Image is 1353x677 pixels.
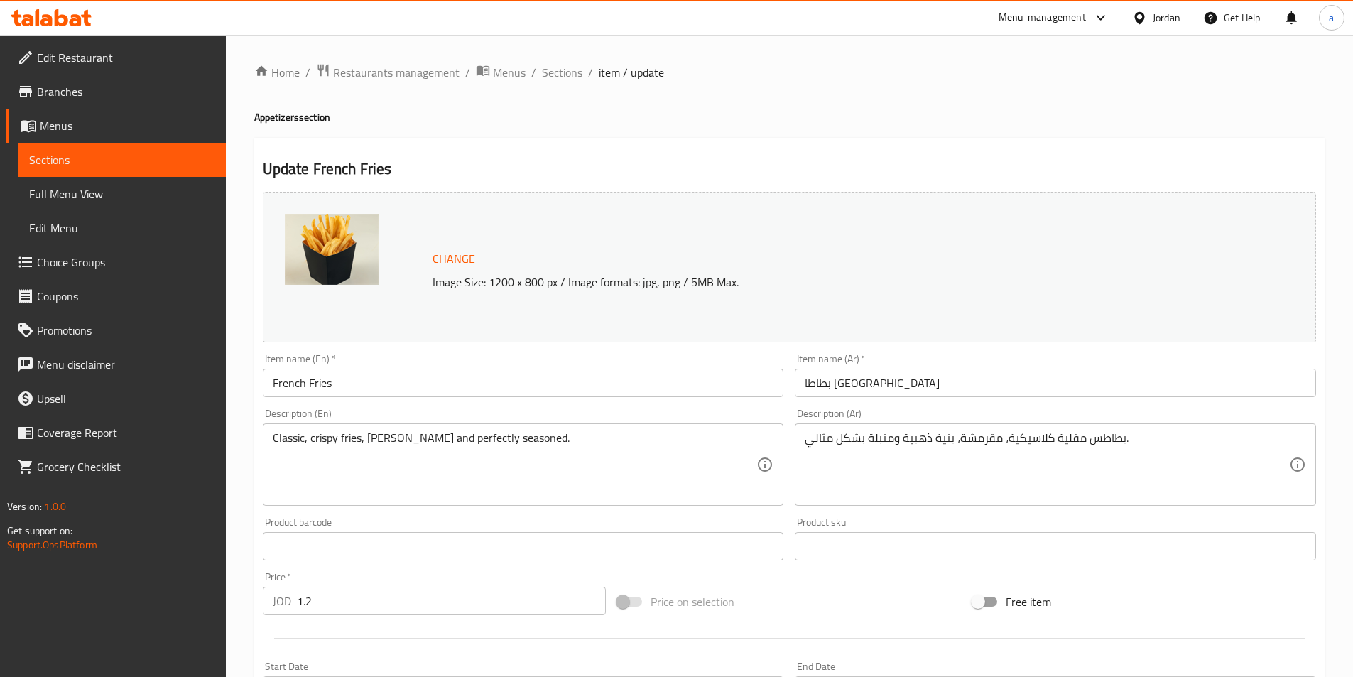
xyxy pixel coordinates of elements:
textarea: بطاطس مقلية كلاسيكية، مقرمشة، بنية ذهبية ومتبلة بشكل مثالي. [805,431,1289,499]
span: Change [433,249,475,269]
a: Support.OpsPlatform [7,536,97,554]
input: Please enter product sku [795,532,1316,560]
a: Edit Menu [18,211,226,245]
a: Coupons [6,279,226,313]
li: / [531,64,536,81]
span: Edit Restaurant [37,49,214,66]
span: item / update [599,64,664,81]
span: Menus [493,64,526,81]
li: / [465,64,470,81]
span: Choice Groups [37,254,214,271]
p: JOD [273,592,291,610]
span: Edit Menu [29,220,214,237]
img: mmw_638931234041525745 [285,214,379,285]
span: Price on selection [651,593,734,610]
span: Promotions [37,322,214,339]
a: Coverage Report [6,416,226,450]
a: Home [254,64,300,81]
span: Restaurants management [333,64,460,81]
input: Enter name En [263,369,784,397]
span: Branches [37,83,214,100]
nav: breadcrumb [254,63,1325,82]
a: Upsell [6,381,226,416]
li: / [588,64,593,81]
span: Free item [1006,593,1051,610]
span: Menu disclaimer [37,356,214,373]
a: Menu disclaimer [6,347,226,381]
a: Sections [18,143,226,177]
a: Full Menu View [18,177,226,211]
h2: Update French Fries [263,158,1316,180]
a: Menus [6,109,226,143]
span: Coverage Report [37,424,214,441]
span: Full Menu View [29,185,214,202]
button: Change [427,244,481,273]
div: Menu-management [999,9,1086,26]
span: Sections [29,151,214,168]
a: Choice Groups [6,245,226,279]
a: Sections [542,64,582,81]
a: Edit Restaurant [6,40,226,75]
li: / [305,64,310,81]
span: Get support on: [7,521,72,540]
a: Grocery Checklist [6,450,226,484]
p: Image Size: 1200 x 800 px / Image formats: jpg, png / 5MB Max. [427,273,1184,291]
a: Promotions [6,313,226,347]
span: Menus [40,117,214,134]
h4: Appetizers section [254,110,1325,124]
span: 1.0.0 [44,497,66,516]
div: Jordan [1153,10,1180,26]
span: Grocery Checklist [37,458,214,475]
a: Restaurants management [316,63,460,82]
textarea: Classic, crispy fries, [PERSON_NAME] and perfectly seasoned. [273,431,757,499]
input: Please enter product barcode [263,532,784,560]
input: Please enter price [297,587,607,615]
span: a [1329,10,1334,26]
span: Upsell [37,390,214,407]
a: Branches [6,75,226,109]
span: Coupons [37,288,214,305]
a: Menus [476,63,526,82]
span: Version: [7,497,42,516]
input: Enter name Ar [795,369,1316,397]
